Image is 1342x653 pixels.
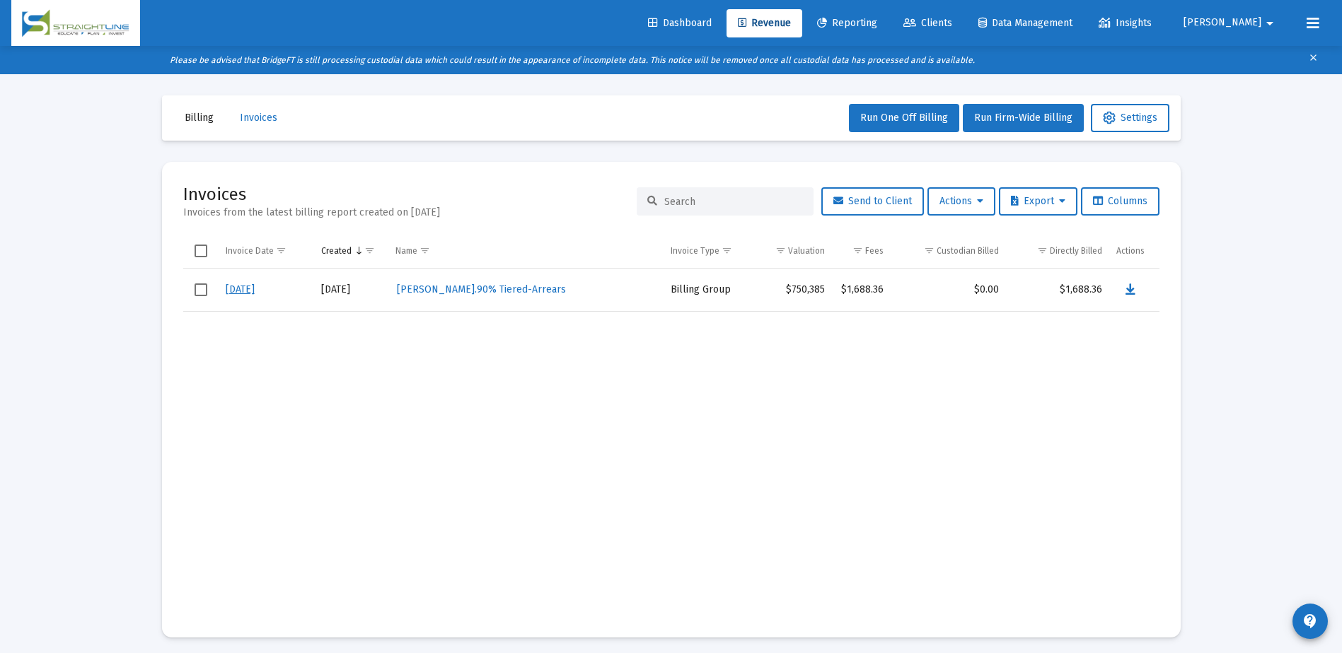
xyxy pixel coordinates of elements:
[963,104,1084,132] button: Run Firm-Wide Billing
[1184,17,1261,29] span: [PERSON_NAME]
[1081,187,1159,216] button: Columns
[226,283,255,295] a: [DATE]
[420,245,430,256] span: Show filter options for column 'Name'
[924,245,935,256] span: Show filter options for column 'Custodian Billed'
[788,245,825,257] div: Valuation
[974,112,1072,124] span: Run Firm-Wide Billing
[276,245,287,256] span: Show filter options for column 'Invoice Date'
[1087,9,1163,37] a: Insights
[364,245,375,256] span: Show filter options for column 'Created'
[1050,245,1102,257] div: Directly Billed
[1006,234,1109,268] td: Column Directly Billed
[183,234,1159,616] div: Data grid
[891,234,1006,268] td: Column Custodian Billed
[185,112,214,124] span: Billing
[219,234,315,268] td: Column Invoice Date
[817,17,877,29] span: Reporting
[637,9,723,37] a: Dashboard
[664,196,803,208] input: Search
[738,17,791,29] span: Revenue
[1093,195,1147,207] span: Columns
[852,245,863,256] span: Show filter options for column 'Fees'
[978,17,1072,29] span: Data Management
[173,104,225,132] button: Billing
[314,269,388,312] td: [DATE]
[967,9,1084,37] a: Data Management
[937,245,999,257] div: Custodian Billed
[170,55,975,65] i: Please be advised that BridgeFT is still processing custodial data which could result in the appe...
[898,283,999,297] div: $0.00
[1006,269,1109,312] td: $1,688.36
[1167,8,1295,37] button: [PERSON_NAME]
[865,245,884,257] div: Fees
[727,9,802,37] a: Revenue
[1261,9,1278,37] mat-icon: arrow_drop_down
[1109,234,1159,268] td: Column Actions
[226,245,274,257] div: Invoice Date
[939,195,983,207] span: Actions
[395,245,417,257] div: Name
[722,245,732,256] span: Show filter options for column 'Invoice Type'
[927,187,995,216] button: Actions
[1099,17,1152,29] span: Insights
[1037,245,1048,256] span: Show filter options for column 'Directly Billed'
[860,112,948,124] span: Run One Off Billing
[195,245,207,257] div: Select all
[671,245,719,257] div: Invoice Type
[648,17,712,29] span: Dashboard
[395,279,567,300] a: [PERSON_NAME].90% Tiered-Arrears
[999,187,1077,216] button: Export
[1103,112,1157,124] span: Settings
[892,9,964,37] a: Clients
[321,245,352,257] div: Created
[1308,49,1319,71] mat-icon: clear
[314,234,388,268] td: Column Created
[195,283,207,296] div: Select row
[397,283,566,295] span: [PERSON_NAME].90% Tiered-Arrears
[832,234,891,268] td: Column Fees
[839,283,884,297] div: $1,688.36
[903,17,952,29] span: Clients
[1011,195,1065,207] span: Export
[229,104,289,132] button: Invoices
[1091,104,1169,132] button: Settings
[775,245,786,256] span: Show filter options for column 'Valuation'
[806,9,889,37] a: Reporting
[22,9,129,37] img: Dashboard
[183,183,440,206] h2: Invoices
[821,187,924,216] button: Send to Client
[833,195,912,207] span: Send to Client
[1116,245,1145,257] div: Actions
[240,112,277,124] span: Invoices
[664,269,749,312] td: Billing Group
[1302,613,1319,630] mat-icon: contact_support
[749,234,832,268] td: Column Valuation
[388,234,664,268] td: Column Name
[749,269,832,312] td: $750,385
[664,234,749,268] td: Column Invoice Type
[183,206,440,220] div: Invoices from the latest billing report created on [DATE]
[849,104,959,132] button: Run One Off Billing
